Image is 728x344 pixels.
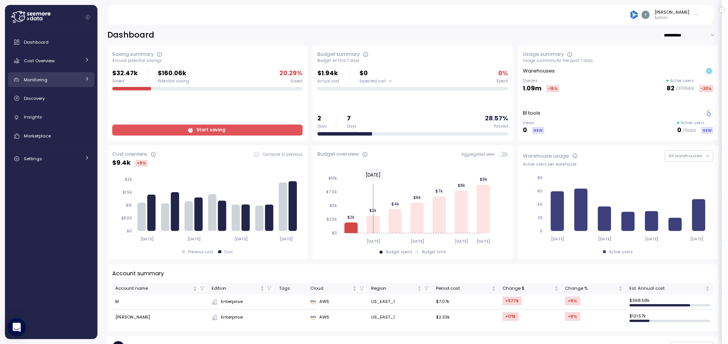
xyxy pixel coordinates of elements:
[112,158,130,168] p: $ 9.4k
[537,175,543,180] tspan: 80
[24,133,51,139] span: Marketplace
[125,177,132,182] tspan: $2k
[677,125,681,136] p: 0
[158,68,189,79] p: $160.06k
[705,286,710,291] div: Not sorted
[122,190,132,195] tspan: $1.5k
[629,285,704,292] div: Est. Annual cost
[187,237,201,241] tspan: [DATE]
[24,39,49,45] span: Dashboard
[645,237,659,241] tspan: [DATE]
[654,9,689,15] div: [PERSON_NAME]
[317,50,360,58] div: Budget summary
[112,294,209,310] td: BI
[523,84,541,94] p: 1.09m
[112,283,209,294] th: Account nameNot sorted
[279,68,303,79] p: 20.29 %
[609,249,633,255] div: Active users
[317,150,359,158] div: Budget overview
[8,53,94,68] a: Cost Overview
[188,249,213,255] div: Previous cost
[317,114,327,124] p: 2
[279,285,304,292] div: Tags
[499,283,562,294] th: Change $Not sorted
[554,286,559,291] div: Not sorted
[8,318,26,336] div: Open Intercom Messenger
[665,150,713,161] button: All warehouses
[310,285,351,292] div: Cloud
[24,156,42,162] span: Settings
[523,152,569,160] div: Warehouse usage
[386,249,412,255] div: Budget spent
[326,217,337,222] tspan: $2.5k
[701,127,713,134] div: NEW
[112,125,303,136] a: Start saving
[317,124,327,129] div: Days
[24,114,42,120] span: Insights
[690,237,704,241] tspan: [DATE]
[461,152,498,157] span: Aggregated view
[683,128,696,133] p: / 0 total
[158,79,189,84] div: Potential saving
[317,58,508,63] div: Budget for this 7 days
[654,15,689,21] p: Admin
[307,283,369,294] th: CloudNot sorted
[8,128,94,144] a: Marketplace
[370,208,377,213] tspan: $3k
[436,189,443,194] tspan: $7k
[8,91,94,106] a: Discovery
[523,120,544,126] p: Views
[626,283,713,294] th: Est. Annual costNot sorted
[540,229,543,234] tspan: 0
[112,68,138,79] p: $32.47k
[8,151,94,166] a: Settings
[347,124,356,129] div: Days
[368,283,433,294] th: RegionNot sorted
[546,85,559,92] div: -16 %
[667,84,675,94] p: 82
[235,237,248,241] tspan: [DATE]
[523,78,559,84] p: Queries
[502,285,553,292] div: Change $
[626,294,713,310] td: $ 368.58k
[24,58,55,64] span: Cost Overview
[433,294,499,310] td: $7.07k
[496,79,508,84] div: Spent
[112,58,303,63] div: Annual potential savings
[8,110,94,125] a: Insights
[523,125,527,136] p: 0
[458,183,465,188] tspan: $8k
[359,79,386,84] span: Expected cost
[260,286,265,291] div: Not sorted
[670,78,694,84] p: Active users
[112,79,138,84] div: Saved
[209,283,276,294] th: EditionNot sorted
[221,314,243,321] span: Enterprise
[681,120,704,126] p: Active users
[112,310,209,325] td: [PERSON_NAME]
[411,239,424,244] tspan: [DATE]
[532,127,544,134] div: NEW
[135,160,147,167] div: +9 %
[347,114,356,124] p: 7
[328,176,337,181] tspan: $10k
[565,285,617,292] div: Change %
[112,150,147,158] div: Cost overview
[24,95,45,101] span: Discovery
[83,14,93,20] button: Collapse navigation
[498,68,508,79] p: 0 %
[224,249,233,255] div: Cost
[413,195,421,200] tspan: $6k
[8,72,94,87] a: Monitoring
[477,239,490,244] tspan: [DATE]
[366,172,381,178] text: [DATE]
[112,269,164,278] p: Account summary
[523,58,713,63] div: Usage summary for the past 7 days
[699,85,713,92] div: -20 %
[433,283,499,294] th: Period costNot sorted
[523,67,555,75] p: Warehouses
[280,237,293,241] tspan: [DATE]
[494,124,508,129] div: Passed
[332,230,337,235] tspan: $0
[317,68,339,79] p: $1.94k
